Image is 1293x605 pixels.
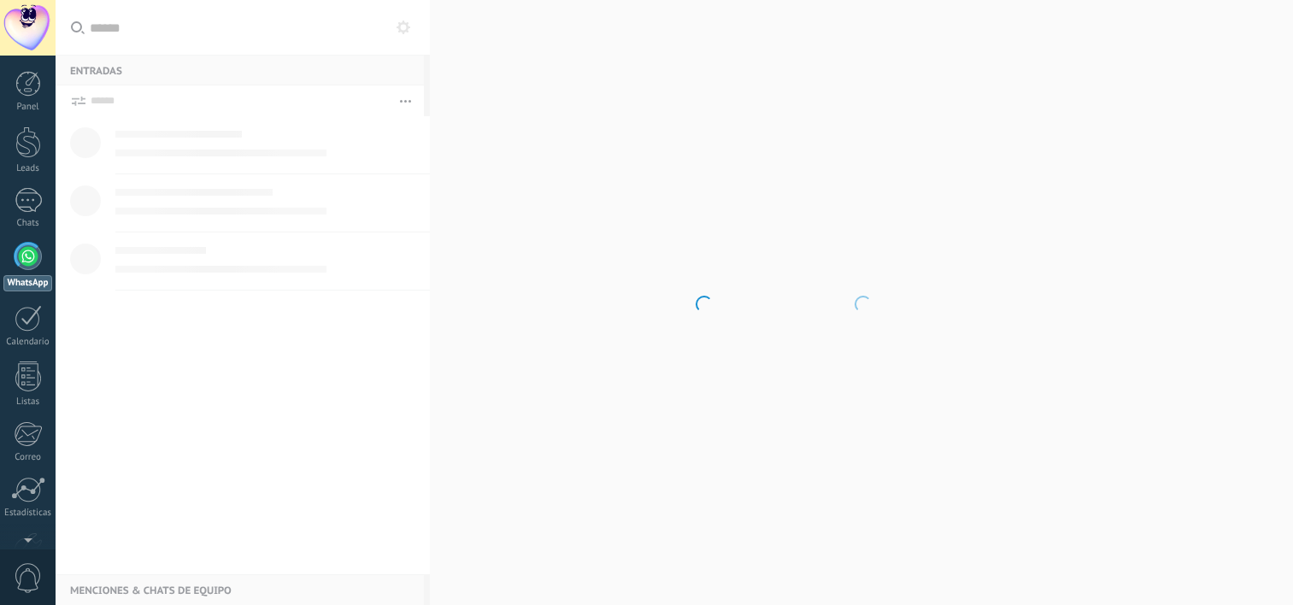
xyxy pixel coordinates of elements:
div: Calendario [3,337,53,348]
div: Chats [3,218,53,229]
div: Estadísticas [3,508,53,519]
div: Listas [3,396,53,408]
div: Leads [3,163,53,174]
div: Correo [3,452,53,463]
div: Panel [3,102,53,113]
div: WhatsApp [3,275,52,291]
